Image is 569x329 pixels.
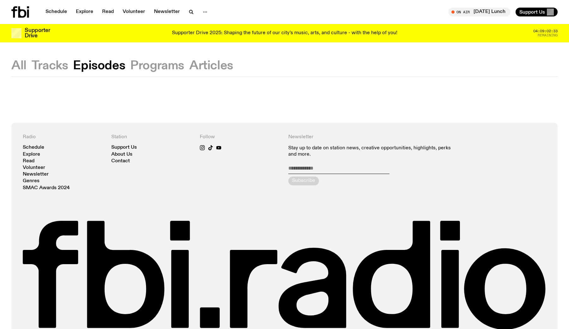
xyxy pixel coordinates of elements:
button: Episodes [73,60,125,71]
h3: Supporter Drive [25,28,50,39]
span: Remaining [538,34,558,37]
h4: Newsletter [288,134,458,140]
a: Support Us [111,145,137,150]
a: Newsletter [150,8,184,16]
a: Explore [72,8,97,16]
p: Supporter Drive 2025: Shaping the future of our city’s music, arts, and culture - with the help o... [172,30,397,36]
a: Read [98,8,118,16]
button: Subscribe [288,177,319,185]
p: Stay up to date on station news, creative opportunities, highlights, perks and more. [288,145,458,157]
h4: Station [111,134,192,140]
h4: Follow [200,134,281,140]
button: Tracks [32,60,68,71]
a: Newsletter [23,172,49,177]
a: Read [23,159,34,164]
a: Explore [23,152,40,157]
a: Schedule [42,8,71,16]
span: 04:09:02:33 [533,29,558,33]
button: Programs [130,60,184,71]
button: Support Us [516,8,558,16]
a: SMAC Awards 2024 [23,186,70,190]
a: Volunteer [119,8,149,16]
button: On Air[DATE] Lunch [448,8,511,16]
button: All [11,60,27,71]
a: Genres [23,179,40,183]
a: About Us [111,152,132,157]
a: Volunteer [23,165,45,170]
a: Schedule [23,145,44,150]
button: Articles [189,60,233,71]
span: Support Us [519,9,545,15]
h4: Radio [23,134,104,140]
a: Contact [111,159,130,164]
